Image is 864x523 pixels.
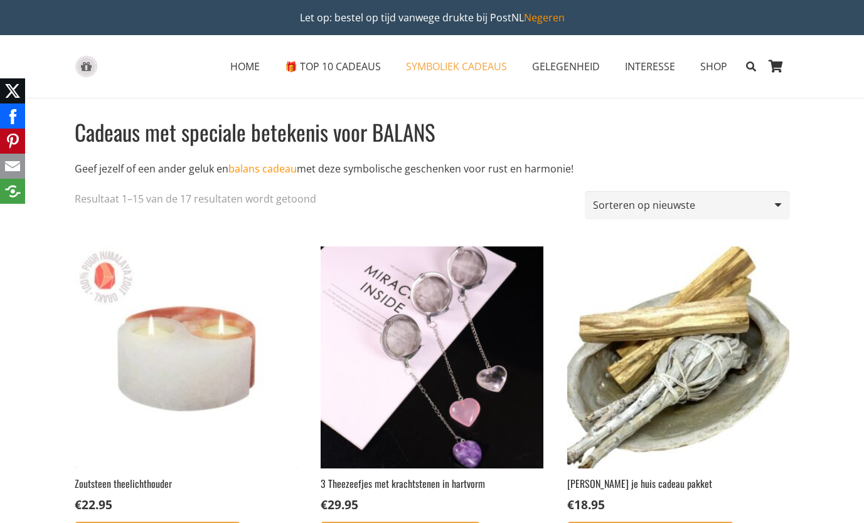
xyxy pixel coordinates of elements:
[75,477,297,490] h2: Zoutsteen theelichthouder
[230,60,260,73] span: HOME
[75,191,316,206] p: Resultaat 1–15 van de 17 resultaten wordt getoond
[75,496,82,513] span: €
[567,477,789,490] h2: [PERSON_NAME] je huis cadeau pakket
[762,35,790,98] a: Winkelwagen
[321,496,358,513] bdi: 29.95
[321,496,328,513] span: €
[524,11,565,24] a: Negeren
[321,246,543,514] a: 3 Theezeefjes met krachtstenen in hartvorm €29.95
[285,60,381,73] span: 🎁 TOP 10 CADEAUS
[321,477,543,490] h2: 3 Theezeefjes met krachtstenen in hartvorm
[228,162,297,176] a: balans cadeau
[567,496,605,513] bdi: 18.95
[688,51,740,82] a: SHOPSHOP Menu
[532,60,600,73] span: GELEGENHEID
[585,191,789,219] select: Winkelbestelling
[567,496,574,513] span: €
[406,60,507,73] span: SYMBOLIEK CADEAUS
[567,246,789,468] img: Spiritueel Cadeau Reinig je Huis pakket - Met salie je huis van negatieve energie reinigen voor r...
[321,246,543,468] img: 3 Theezeefjes met krachtstenen in hartvorm
[567,246,789,514] a: [PERSON_NAME] je huis cadeau pakket €18.95
[75,246,297,514] a: Zoutsteen theelichthouder €22.95
[612,51,688,82] a: INTERESSEINTERESSE Menu
[75,118,573,146] h1: Cadeaus met speciale betekenis voor BALANS
[393,51,520,82] a: SYMBOLIEK CADEAUSSYMBOLIEK CADEAUS Menu
[75,161,573,176] p: Geef jezelf of een ander geluk en met deze symbolische geschenken voor rust en harmonie!
[272,51,393,82] a: 🎁 TOP 10 CADEAUS🎁 TOP 10 CADEAUS Menu
[75,496,112,513] bdi: 22.95
[700,60,727,73] span: SHOP
[520,51,612,82] a: GELEGENHEIDGELEGENHEID Menu
[740,51,762,82] a: Zoeken
[75,246,297,468] img: zen cadeau spiritualiteit yin yang theelichthouder zoutlamp steen
[75,56,98,78] a: gift-box-icon-grey-inspirerendwinkelen
[625,60,675,73] span: INTERESSE
[218,51,272,82] a: HOMEHOME Menu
